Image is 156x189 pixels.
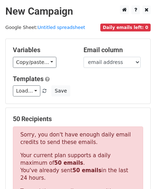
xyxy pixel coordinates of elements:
h2: New Campaign [5,5,151,18]
p: Your current plan supports a daily maximum of . You've already sent in the last 24 hours. [20,152,136,182]
a: Daily emails left: 0 [100,25,151,30]
h5: Email column [84,46,144,54]
a: Load... [13,85,40,96]
small: Google Sheet: [5,25,85,30]
p: Sorry, you don't have enough daily email credits to send these emails. [20,131,136,146]
a: Templates [13,75,44,83]
button: Save [51,85,70,96]
span: Daily emails left: 0 [100,24,151,31]
strong: 50 emails [72,167,101,174]
h5: 50 Recipients [13,115,143,123]
h5: Variables [13,46,73,54]
a: Untitled spreadsheet [37,25,85,30]
a: Copy/paste... [13,57,56,68]
strong: 50 emails [54,160,83,166]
